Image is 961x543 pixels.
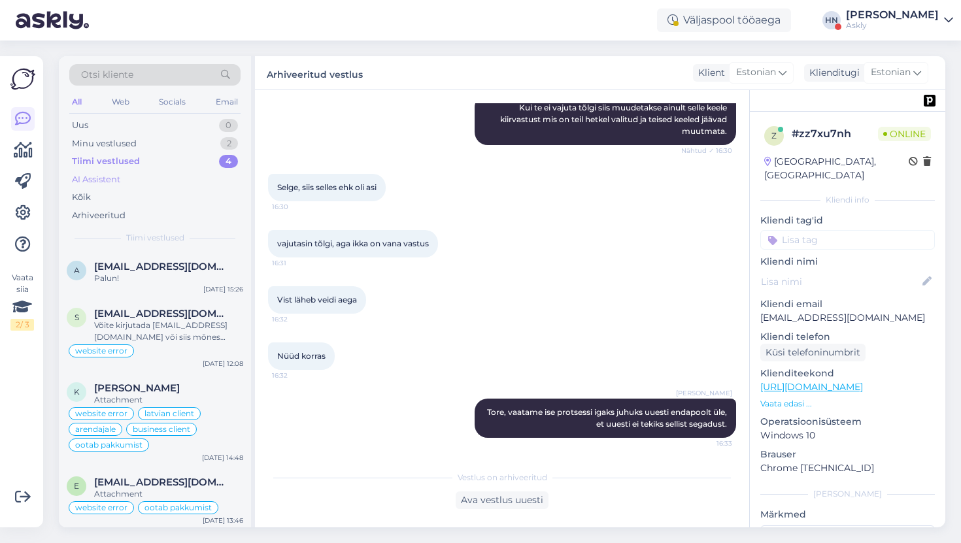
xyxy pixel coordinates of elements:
[871,65,911,80] span: Estonian
[760,367,935,380] p: Klienditeekond
[458,472,547,484] span: Vestlus on arhiveeritud
[202,453,243,463] div: [DATE] 14:48
[94,272,243,284] div: Palun!
[683,438,732,448] span: 16:33
[72,191,91,204] div: Kõik
[72,209,126,222] div: Arhiveeritud
[878,127,931,141] span: Online
[771,131,777,140] span: z
[760,398,935,410] p: Vaata edasi ...
[75,425,116,433] span: arendajale
[267,64,363,82] label: Arhiveeritud vestlus
[792,126,878,142] div: # zz7xu7nh
[94,382,180,394] span: Kairi Aadli
[133,425,190,433] span: business client
[72,137,137,150] div: Minu vestlused
[219,119,238,132] div: 0
[220,137,238,150] div: 2
[75,441,143,449] span: ootab pakkumist
[10,272,34,331] div: Vaata siia
[760,429,935,442] p: Windows 10
[760,448,935,461] p: Brauser
[277,351,326,361] span: Nüüd korras
[760,508,935,521] p: Märkmed
[72,155,140,168] div: Tiimi vestlused
[846,10,939,20] div: [PERSON_NAME]
[94,476,230,488] span: eric.de.boer@hifined.nl
[126,232,184,244] span: Tiimi vestlused
[760,311,935,325] p: [EMAIL_ADDRESS][DOMAIN_NAME]
[804,66,860,80] div: Klienditugi
[74,265,80,275] span: a
[693,66,725,80] div: Klient
[94,320,243,343] div: Võite kirjutada [EMAIL_ADDRESS][DOMAIN_NAME] või siis mõnes sotsiaalmeedias kus saab otse kirjutada.
[736,65,776,80] span: Estonian
[94,308,230,320] span: Support@tuub.ee
[760,381,863,393] a: [URL][DOMAIN_NAME]
[676,388,732,398] span: [PERSON_NAME]
[760,330,935,344] p: Kliendi telefon
[924,95,936,107] img: pd
[760,461,935,475] p: Chrome [TECHNICAL_ID]
[109,93,132,110] div: Web
[846,20,939,31] div: Askly
[760,488,935,500] div: [PERSON_NAME]
[822,11,841,29] div: HN
[456,491,548,509] div: Ava vestlus uuesti
[760,230,935,250] input: Lisa tag
[75,312,79,322] span: S
[72,119,88,132] div: Uus
[272,258,321,268] span: 16:31
[760,344,866,361] div: Küsi telefoninumbrit
[760,194,935,206] div: Kliendi info
[10,67,35,91] img: Askly Logo
[74,387,80,397] span: K
[10,319,34,331] div: 2 / 3
[219,155,238,168] div: 4
[500,103,729,136] span: Kui te ei vajuta tõlgi siis muudetakse ainult selle keele kiirvastust mis on teil hetkel valitud ...
[681,146,732,156] span: Nähtud ✓ 16:30
[760,255,935,269] p: Kliendi nimi
[203,516,243,525] div: [DATE] 13:46
[144,504,212,512] span: ootab pakkumist
[74,481,79,491] span: e
[69,93,84,110] div: All
[277,182,377,192] span: Selge, siis selles ehk oli asi
[203,284,243,294] div: [DATE] 15:26
[72,173,120,186] div: AI Assistent
[156,93,188,110] div: Socials
[277,239,429,248] span: vajutasin tõlgi, aga ikka on vana vastus
[94,394,243,406] div: Attachment
[94,261,230,272] span: asd@asd.ee
[272,314,321,324] span: 16:32
[846,10,953,31] a: [PERSON_NAME]Askly
[487,407,729,429] span: Tore, vaatame ise protsessi igaks juhuks uuesti endapoolt üle, et uuesti ei tekiks sellist segadust.
[203,359,243,369] div: [DATE] 12:08
[272,202,321,212] span: 16:30
[94,488,243,500] div: Attachment
[213,93,241,110] div: Email
[764,155,909,182] div: [GEOGRAPHIC_DATA], [GEOGRAPHIC_DATA]
[760,297,935,311] p: Kliendi email
[657,8,791,32] div: Väljaspool tööaega
[81,68,133,82] span: Otsi kliente
[760,214,935,227] p: Kliendi tag'id
[761,274,920,289] input: Lisa nimi
[75,410,127,418] span: website error
[760,415,935,429] p: Operatsioonisüsteem
[75,347,127,355] span: website error
[272,370,321,380] span: 16:32
[75,504,127,512] span: website error
[144,410,194,418] span: latvian client
[277,295,357,304] span: Vist läheb veidi aega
